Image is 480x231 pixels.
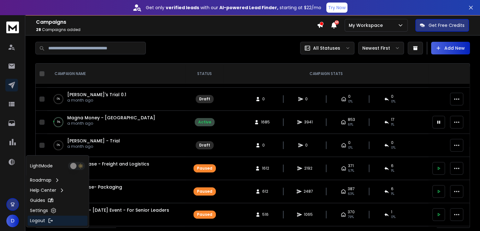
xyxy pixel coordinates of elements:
div: Draft [199,143,210,148]
span: 6 [391,163,394,168]
p: 0 % [57,96,60,102]
span: 0 [262,143,269,148]
a: [PERSON_NAME] - Trial [67,138,120,144]
p: [DATE] [67,213,169,218]
span: 0 [305,97,311,102]
button: Try Now [326,3,347,13]
h1: Campaigns [36,18,317,26]
p: Try Now [328,4,346,11]
span: 371 [348,163,354,168]
a: CCM - Phase - Freight and Logistics [67,161,149,167]
p: Roadmap [30,177,51,183]
img: logo [6,22,19,33]
td: 0%[PERSON_NAME] - Triala month ago [47,134,186,157]
td: 51%CCM Chase- Packaging[DATE] [47,180,186,203]
th: STATUS [186,64,223,84]
p: Campaigns added [36,27,317,32]
span: 0 [348,140,351,145]
p: a month ago [67,98,126,103]
span: 79 % [348,215,354,220]
p: Help Center [30,187,56,193]
a: Help Center [27,185,87,195]
span: 1 % [391,168,394,173]
span: 50 [335,20,339,25]
span: 0 [305,143,311,148]
span: 516 [262,212,269,217]
a: Surulabs - [DATE] Event - For Senior Leaders [67,207,169,213]
a: Magna Money - [GEOGRAPHIC_DATA] [67,115,155,121]
p: All Statuses [313,45,340,51]
div: Paused [197,212,212,217]
span: 2487 [304,189,313,194]
span: 1685 [261,120,270,125]
span: 0 [348,94,351,99]
span: 1 % [391,122,394,127]
span: 61 % [348,122,353,127]
span: 0% [348,145,353,150]
button: Get Free Credits [415,19,469,32]
span: 2192 [304,166,312,171]
th: CAMPAIGN NAME [47,64,186,84]
p: Get Free Credits [429,22,465,28]
a: Roadmap [27,175,87,185]
span: 0 [391,140,394,145]
div: Paused [197,189,212,194]
span: 0% [348,99,353,104]
th: CAMPAIGN STATS [223,64,429,84]
button: Add New [431,42,470,54]
span: 1 [391,209,392,215]
span: 0% [391,145,395,150]
strong: AI-powered Lead Finder, [219,4,278,11]
p: [DATE] [67,167,149,172]
button: Newest First [358,42,404,54]
span: 612 [262,189,269,194]
span: 57 % [348,168,354,173]
td: 39%Surulabs - [DATE] Event - For Senior Leaders[DATE] [47,203,186,226]
p: [DATE] [67,190,122,195]
p: My Workspace [349,22,385,28]
span: 853 [348,117,355,122]
span: 1065 [304,212,313,217]
div: Draft [199,97,210,102]
td: 15%CCM - Phase - Freight and Logistics[DATE] [47,157,186,180]
span: 387 [348,186,355,191]
p: Light Mode [30,163,53,169]
p: Get only with our starting at $22/mo [146,4,321,11]
span: 0 [391,94,394,99]
span: 63 % [348,191,354,197]
p: 0 % [57,142,60,148]
td: 0%[PERSON_NAME]'s Trial 0.1a month ago [47,88,186,111]
button: D [6,215,19,227]
a: [PERSON_NAME]'s Trial 0.1 [67,91,126,98]
span: 3941 [304,120,313,125]
p: Logout [30,217,45,224]
div: Paused [197,166,212,171]
p: Guides [30,197,45,203]
p: a month ago [67,121,155,126]
span: 0% [391,99,395,104]
span: 370 [348,209,355,215]
a: Settings [27,205,87,215]
td: 5%Magna Money - [GEOGRAPHIC_DATA]a month ago [47,111,186,134]
span: 17 [391,117,394,122]
span: 1612 [262,166,269,171]
p: Settings [30,207,48,214]
p: 5 % [57,119,60,125]
div: Active [198,120,211,125]
p: a month ago [67,144,120,149]
span: 0 [262,97,269,102]
span: 28 [36,27,41,32]
strong: verified leads [166,4,199,11]
a: Guides [27,195,87,205]
a: CCM Chase- Packaging [67,184,122,190]
span: 1 % [391,191,394,197]
span: 6 [391,186,394,191]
